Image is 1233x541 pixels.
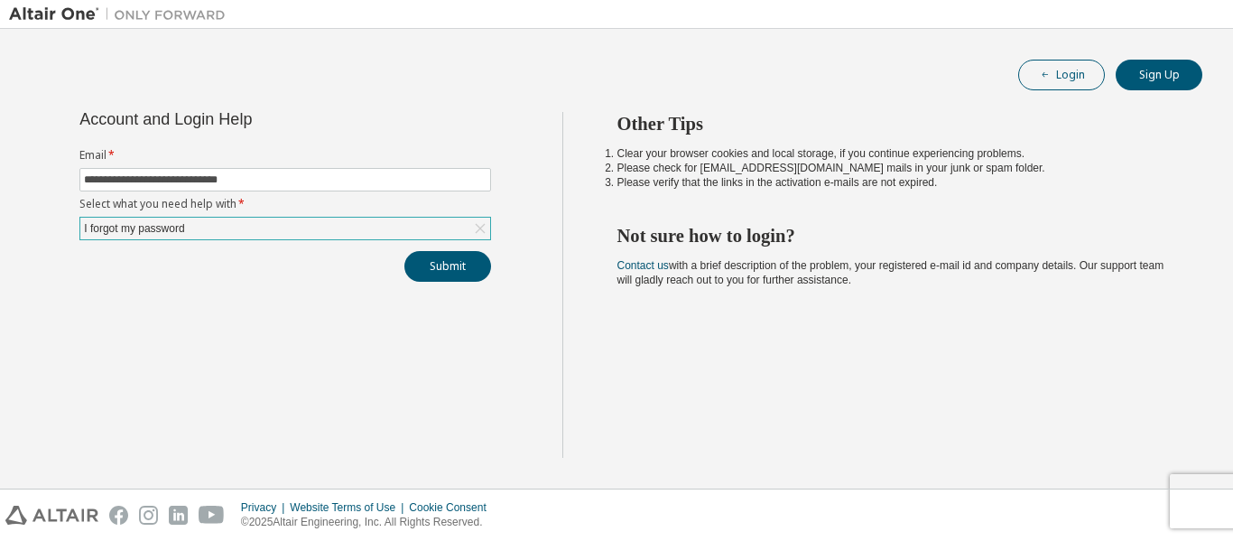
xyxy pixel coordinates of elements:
[79,112,409,126] div: Account and Login Help
[617,259,669,272] a: Contact us
[199,506,225,525] img: youtube.svg
[241,515,497,530] p: © 2025 Altair Engineering, Inc. All Rights Reserved.
[617,175,1171,190] li: Please verify that the links in the activation e-mails are not expired.
[617,161,1171,175] li: Please check for [EMAIL_ADDRESS][DOMAIN_NAME] mails in your junk or spam folder.
[241,500,290,515] div: Privacy
[109,506,128,525] img: facebook.svg
[617,224,1171,247] h2: Not sure how to login?
[169,506,188,525] img: linkedin.svg
[1116,60,1202,90] button: Sign Up
[79,148,491,163] label: Email
[617,112,1171,135] h2: Other Tips
[290,500,409,515] div: Website Terms of Use
[79,197,491,211] label: Select what you need help with
[81,219,187,238] div: I forgot my password
[80,218,490,239] div: I forgot my password
[409,500,496,515] div: Cookie Consent
[1018,60,1105,90] button: Login
[404,251,491,282] button: Submit
[617,146,1171,161] li: Clear your browser cookies and local storage, if you continue experiencing problems.
[139,506,158,525] img: instagram.svg
[617,259,1164,286] span: with a brief description of the problem, your registered e-mail id and company details. Our suppo...
[9,5,235,23] img: Altair One
[5,506,98,525] img: altair_logo.svg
